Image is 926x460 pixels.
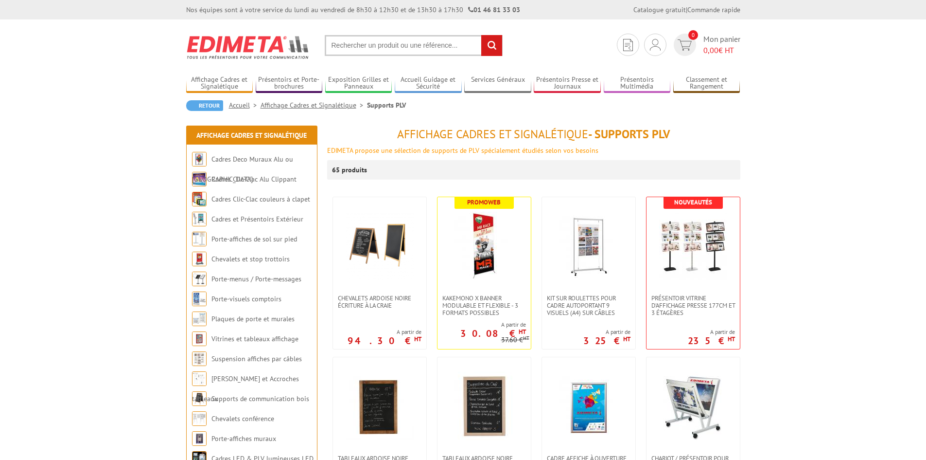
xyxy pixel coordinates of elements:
a: Accueil [229,101,261,110]
img: Vitrines et tableaux affichage [192,331,207,346]
a: Porte-affiches de sol sur pied [211,235,297,243]
span: EDIMETA propose une sélection de supports de PLV spécialement étudiés selon vos besoins [327,146,598,155]
li: Supports PLV [367,100,406,110]
a: Affichage Cadres et Signalétique [261,101,367,110]
span: Affichage Cadres et Signalétique [397,127,588,142]
strong: 01 46 81 33 03 [468,5,520,14]
a: Présentoir vitrine d'affichage presse 177cm et 3 étagères [646,294,740,316]
span: A partir de [348,328,421,336]
span: A partir de [583,328,630,336]
a: Kit sur roulettes pour cadre autoportant 9 visuels (A4) sur câbles [542,294,635,316]
a: Chevalets conférence [211,414,274,423]
img: Edimeta [186,29,310,65]
img: Plaques de porte et murales [192,312,207,326]
a: Cadres Deco Muraux Alu ou [GEOGRAPHIC_DATA] [192,155,293,184]
b: Nouveautés [674,198,712,206]
span: 0,00 [703,45,718,55]
span: 0 [688,30,698,40]
img: Cadre affiche à ouverture faciale Clic-Clac Alu Anodisé A5, A4, A3, A2, A1, 60x80 cm, 60x40 cm, A... [555,372,623,440]
a: Cadres Clic-Clac couleurs à clapet [211,195,310,203]
a: Supports de communication bois [211,394,309,403]
a: Plaques de porte et murales [211,314,295,323]
sup: HT [728,335,735,343]
a: Porte-menus / Porte-messages [211,275,301,283]
img: Cimaises et Accroches tableaux [192,371,207,386]
input: Rechercher un produit ou une référence... [325,35,503,56]
span: Mon panier [703,34,740,56]
div: | [633,5,740,15]
a: Présentoirs Multimédia [604,75,671,92]
p: 325 € [583,338,630,344]
a: Cadres et Présentoirs Extérieur [211,215,303,223]
a: Classement et Rangement [673,75,740,92]
p: 65 produits [332,160,368,180]
a: Présentoirs et Porte-brochures [256,75,323,92]
img: devis rapide [650,39,661,51]
sup: HT [523,334,529,341]
img: Porte-affiches muraux [192,431,207,446]
a: Commande rapide [687,5,740,14]
img: Chevalets conférence [192,411,207,426]
img: Présentoir vitrine d'affichage presse 177cm et 3 étagères [659,212,727,280]
img: Suspension affiches par câbles [192,351,207,366]
img: Chariot / Présentoir pour posters [659,372,727,440]
a: Cadres Clic-Clac Alu Clippant [211,175,297,184]
a: Porte-affiches muraux [211,434,276,443]
img: Cadres Clic-Clac couleurs à clapet [192,192,207,206]
a: Vitrines et tableaux affichage [211,334,298,343]
div: Nos équipes sont à votre service du lundi au vendredi de 8h30 à 12h30 et de 13h30 à 17h30 [186,5,520,15]
img: Porte-menus / Porte-messages [192,272,207,286]
a: Kakemono X Banner modulable et flexible - 3 formats possibles [437,294,531,316]
a: devis rapide 0 Mon panier 0,00€ HT [671,34,740,56]
img: Tableaux Ardoise Noire écriture à la craie - Bois Foncé [346,372,414,440]
a: [PERSON_NAME] et Accroches tableaux [192,374,299,403]
a: Services Généraux [464,75,531,92]
a: Chevalets Ardoise Noire écriture à la craie [333,294,426,309]
a: Affichage Cadres et Signalétique [186,75,253,92]
h1: - Supports PLV [327,128,740,141]
p: 37.60 € [501,336,529,344]
sup: HT [414,335,421,343]
img: Tableaux Ardoise Noire écriture à la craie - Bois Naturel [450,372,518,440]
span: Présentoir vitrine d'affichage presse 177cm et 3 étagères [651,294,735,316]
p: 94.30 € [348,338,421,344]
img: devis rapide [678,39,692,51]
a: Chevalets et stop trottoirs [211,255,290,263]
span: Chevalets Ardoise Noire écriture à la craie [338,294,421,309]
a: Suspension affiches par câbles [211,354,302,363]
img: Porte-affiches de sol sur pied [192,232,207,246]
a: Exposition Grilles et Panneaux [325,75,392,92]
a: Accueil Guidage et Sécurité [395,75,462,92]
img: Chevalets Ardoise Noire écriture à la craie [346,212,414,280]
img: Chevalets et stop trottoirs [192,252,207,266]
img: Kakemono X Banner modulable et flexible - 3 formats possibles [450,212,518,280]
span: Kakemono X Banner modulable et flexible - 3 formats possibles [442,294,526,316]
img: devis rapide [623,39,633,51]
p: 235 € [688,338,735,344]
p: 30.08 € [460,331,526,336]
a: Présentoirs Presse et Journaux [534,75,601,92]
span: A partir de [437,321,526,329]
span: € HT [703,45,740,56]
span: A partir de [688,328,735,336]
sup: HT [519,328,526,336]
img: Cadres Deco Muraux Alu ou Bois [192,152,207,166]
img: Cadres et Présentoirs Extérieur [192,212,207,226]
a: Porte-visuels comptoirs [211,294,281,303]
img: Porte-visuels comptoirs [192,292,207,306]
a: Affichage Cadres et Signalétique [196,131,307,140]
input: rechercher [481,35,502,56]
img: Kit sur roulettes pour cadre autoportant 9 visuels (A4) sur câbles [555,212,623,280]
sup: HT [623,335,630,343]
b: Promoweb [467,198,501,206]
span: Kit sur roulettes pour cadre autoportant 9 visuels (A4) sur câbles [547,294,630,316]
a: Retour [186,100,223,111]
a: Catalogue gratuit [633,5,686,14]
